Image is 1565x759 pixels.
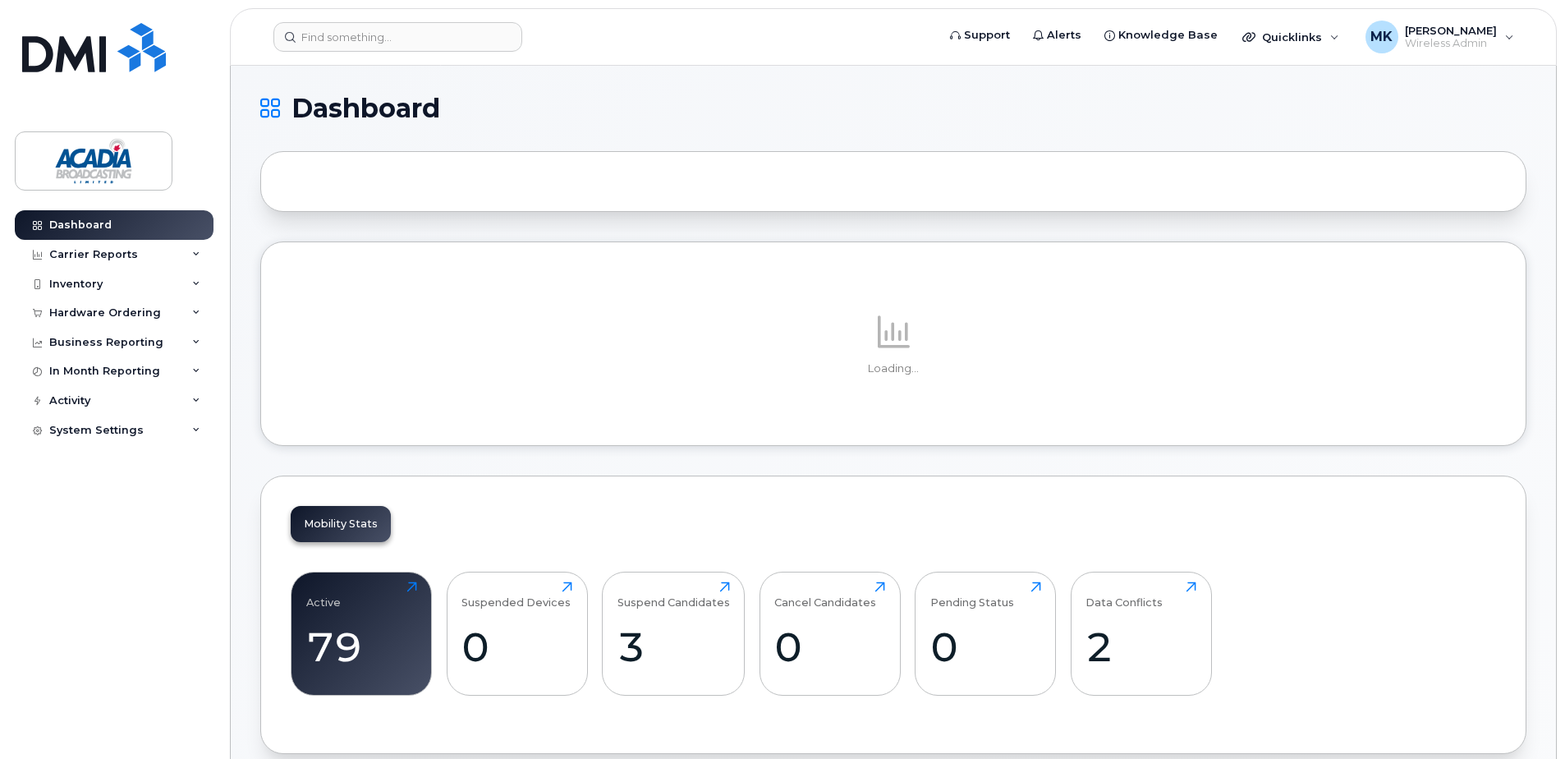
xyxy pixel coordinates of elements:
a: Active79 [306,582,417,687]
div: Pending Status [930,582,1014,609]
div: 79 [306,623,417,671]
div: 3 [617,623,730,671]
div: 0 [461,623,572,671]
a: Cancel Candidates0 [774,582,885,687]
span: Dashboard [291,96,440,121]
a: Data Conflicts2 [1085,582,1196,687]
a: Suspend Candidates3 [617,582,730,687]
div: 0 [930,623,1041,671]
p: Loading... [291,361,1496,376]
div: Cancel Candidates [774,582,876,609]
div: Active [306,582,341,609]
a: Suspended Devices0 [461,582,572,687]
div: Suspend Candidates [617,582,730,609]
div: Suspended Devices [461,582,571,609]
div: Data Conflicts [1085,582,1163,609]
div: 0 [774,623,885,671]
div: 2 [1085,623,1196,671]
a: Pending Status0 [930,582,1041,687]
